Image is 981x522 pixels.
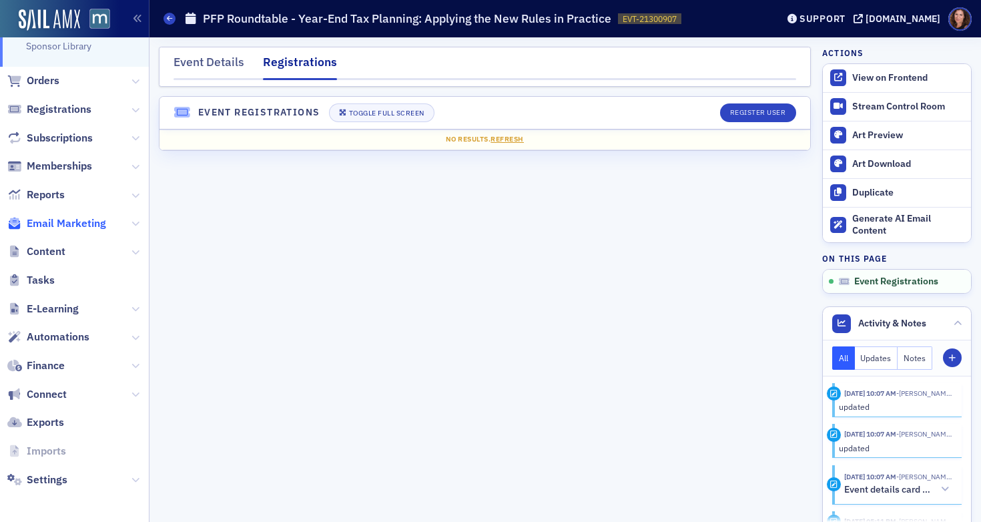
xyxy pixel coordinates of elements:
a: Connect [7,387,67,402]
button: Toggle Full Screen [329,103,434,122]
a: View on Frontend [823,64,971,92]
a: Registrations [7,102,91,117]
span: Natalie Antonakas [896,388,952,398]
div: Art Preview [852,129,964,142]
div: updated [839,442,953,454]
h5: Event details card updated [844,484,933,496]
a: Stream Control Room [823,93,971,121]
h4: On this page [822,252,972,264]
span: Registrations [27,102,91,117]
a: View Homepage [80,9,110,31]
button: Generate AI Email Content [823,207,971,243]
a: Art Preview [823,121,971,150]
img: SailAMX [19,9,80,31]
span: Natalie Antonakas [896,429,952,439]
div: View on Frontend [852,72,964,84]
span: Imports [27,444,66,459]
span: Connect [27,387,67,402]
a: Sponsor Library [26,40,91,52]
span: Finance [27,358,65,373]
div: Update [827,428,841,442]
button: [DOMAIN_NAME] [854,14,945,23]
h4: Actions [822,47,864,59]
time: 10/14/2025 10:07 AM [844,388,896,398]
div: No results. [169,134,801,145]
div: Registrations [263,53,337,80]
time: 10/14/2025 10:07 AM [844,429,896,439]
h1: PFP Roundtable - Year-End Tax Planning: Applying the New Rules in Practice [203,11,611,27]
div: Toggle Full Screen [349,109,424,117]
a: Imports [7,444,66,459]
a: Reports [7,188,65,202]
a: Memberships [7,159,92,174]
span: Memberships [27,159,92,174]
a: Automations [7,330,89,344]
span: Event Registrations [854,276,938,288]
span: Natalie Antonakas [896,472,952,481]
span: Exports [27,415,64,430]
div: Art Download [852,158,964,170]
button: Register User [720,103,796,122]
button: All [832,346,855,370]
span: Reports [27,188,65,202]
a: Finance [7,358,65,373]
a: Content [7,244,65,259]
div: Event Details [174,53,244,78]
span: Email Marketing [27,216,106,231]
a: Subscriptions [7,131,93,146]
a: Orders [7,73,59,88]
a: E-Learning [7,302,79,316]
span: Orders [27,73,59,88]
a: Settings [7,473,67,487]
div: Generate AI Email Content [852,213,964,236]
span: Automations [27,330,89,344]
button: Updates [855,346,898,370]
span: Content [27,244,65,259]
button: Duplicate [823,178,971,207]
div: updated [839,401,953,413]
a: Exports [7,415,64,430]
button: Notes [898,346,932,370]
span: Settings [27,473,67,487]
img: SailAMX [89,9,110,29]
span: EVT-21300907 [623,13,677,25]
a: Email Marketing [7,216,106,231]
div: Activity [827,477,841,491]
span: Subscriptions [27,131,93,146]
span: E-Learning [27,302,79,316]
div: Stream Control Room [852,101,964,113]
div: [DOMAIN_NAME] [866,13,940,25]
span: Tasks [27,273,55,288]
div: Update [827,386,841,401]
button: Event details card updated [844,483,952,497]
div: Duplicate [852,187,964,199]
time: 10/14/2025 10:07 AM [844,472,896,481]
a: Tasks [7,273,55,288]
span: Refresh [490,134,524,144]
span: Activity & Notes [858,316,926,330]
div: Support [799,13,846,25]
a: Art Download [823,150,971,178]
span: Profile [948,7,972,31]
h4: Event Registrations [198,105,320,119]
